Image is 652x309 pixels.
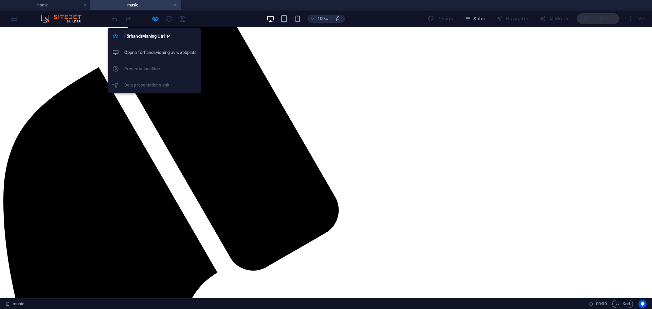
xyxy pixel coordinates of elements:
[335,16,341,22] i: Justera zoomnivån automatiskt vid storleksändring för att passa vald enhet.
[124,32,197,40] h6: Förhandsvisning Ctrl+P
[124,49,197,57] h6: Öppna förhandsvisning av webbplats
[318,15,328,23] h6: 100%
[90,1,181,9] h4: music
[39,15,90,23] img: Editor Logo
[638,300,647,308] button: Usercentrics
[612,300,633,308] button: Kod
[464,15,485,22] span: Sidor
[589,300,607,308] h6: Sessionstid
[601,301,602,306] span: :
[5,300,25,308] a: Klicka för att avbryta val. Dubbelklicka för att öppna sidor
[461,13,488,24] button: Sidor
[596,300,606,308] span: 00 00
[307,15,331,23] button: 100%
[615,300,630,308] span: Kod
[425,13,456,24] div: Design (Ctrl+Alt+Y)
